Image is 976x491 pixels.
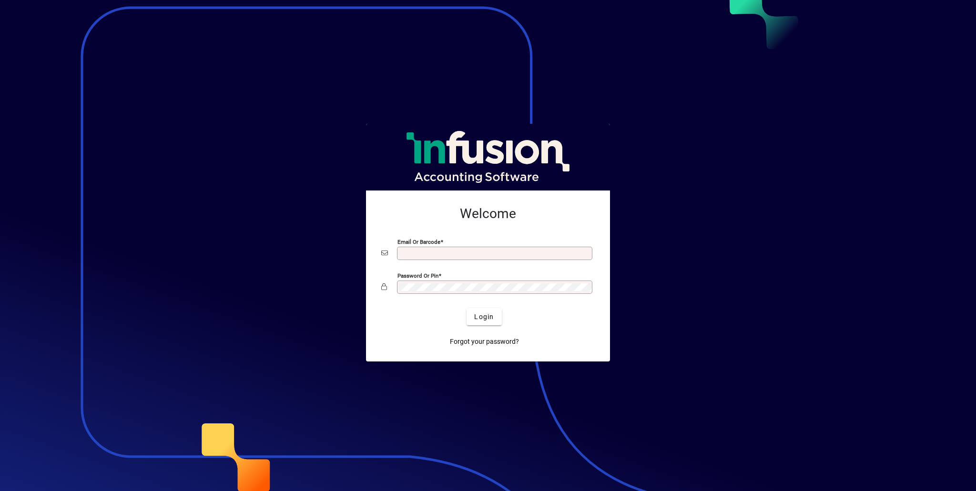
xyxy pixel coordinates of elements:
button: Login [467,308,501,325]
h2: Welcome [381,206,595,222]
mat-label: Password or Pin [397,272,438,279]
span: Login [474,312,494,322]
span: Forgot your password? [450,337,519,347]
mat-label: Email or Barcode [397,239,440,245]
a: Forgot your password? [446,333,523,350]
